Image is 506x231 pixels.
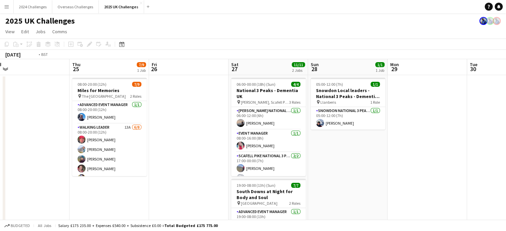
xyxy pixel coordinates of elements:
[36,29,46,35] span: Jobs
[52,29,67,35] span: Comms
[99,0,144,13] button: 2025 UK Challenges
[3,222,31,229] button: Budgeted
[21,29,29,35] span: Edit
[493,17,501,25] app-user-avatar: Andy Baker
[58,223,218,228] div: Salary £175 235.00 + Expenses £540.00 + Subsistence £0.00 =
[5,16,75,26] h1: 2025 UK Challenges
[3,27,17,36] a: View
[479,17,487,25] app-user-avatar: Andy Baker
[41,52,48,57] div: BST
[5,51,21,58] div: [DATE]
[19,27,32,36] a: Edit
[486,17,494,25] app-user-avatar: Andy Baker
[52,0,99,13] button: Overseas Challenges
[11,223,30,228] span: Budgeted
[33,27,48,36] a: Jobs
[37,223,53,228] span: All jobs
[5,29,15,35] span: View
[164,223,218,228] span: Total Budgeted £175 775.00
[14,0,52,13] button: 2024 Challenges
[50,27,70,36] a: Comms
